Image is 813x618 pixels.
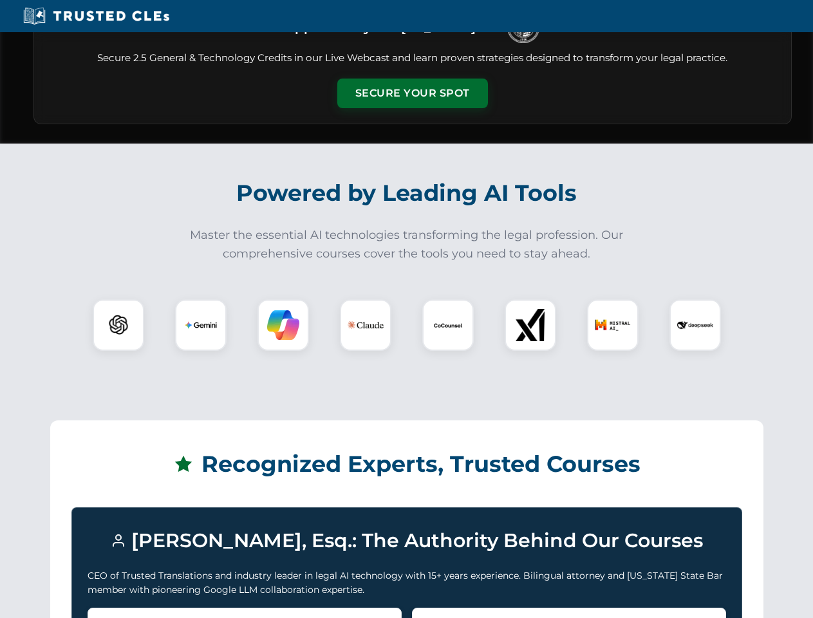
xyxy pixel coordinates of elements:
[93,299,144,351] div: ChatGPT
[514,309,547,341] img: xAI Logo
[100,306,137,344] img: ChatGPT Logo
[19,6,173,26] img: Trusted CLEs
[185,309,217,341] img: Gemini Logo
[677,307,713,343] img: DeepSeek Logo
[505,299,556,351] div: xAI
[88,568,726,597] p: CEO of Trusted Translations and industry leader in legal AI technology with 15+ years experience....
[348,307,384,343] img: Claude Logo
[182,226,632,263] p: Master the essential AI technologies transforming the legal profession. Our comprehensive courses...
[50,51,776,66] p: Secure 2.5 General & Technology Credits in our Live Webcast and learn proven strategies designed ...
[88,523,726,558] h3: [PERSON_NAME], Esq.: The Authority Behind Our Courses
[432,309,464,341] img: CoCounsel Logo
[71,442,742,487] h2: Recognized Experts, Trusted Courses
[50,171,763,216] h2: Powered by Leading AI Tools
[340,299,391,351] div: Claude
[267,309,299,341] img: Copilot Logo
[587,299,639,351] div: Mistral AI
[175,299,227,351] div: Gemini
[669,299,721,351] div: DeepSeek
[595,307,631,343] img: Mistral AI Logo
[337,79,488,108] button: Secure Your Spot
[422,299,474,351] div: CoCounsel
[257,299,309,351] div: Copilot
